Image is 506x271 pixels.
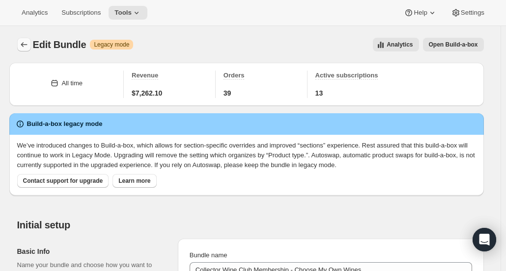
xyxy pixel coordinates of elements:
span: Learn more [118,177,150,185]
button: View all analytics related to this specific bundles, within certain timeframes [373,38,419,51]
button: Subscriptions [56,6,107,20]
span: Settings [461,9,484,17]
div: All time [61,78,83,88]
button: View links to open the build-a-box on the online store [423,38,484,51]
h2: Initial setup [17,219,484,231]
button: Bundles [17,38,31,51]
span: 39 [224,88,231,98]
span: 13 [315,88,323,98]
button: Settings [445,6,490,20]
span: $7,262.10 [132,88,162,98]
span: Active subscriptions [315,72,378,79]
span: Bundle name [190,251,227,259]
span: Subscriptions [61,9,101,17]
span: Open Build-a-box [429,41,478,49]
span: Orders [224,72,245,79]
h2: Basic Info [17,246,162,256]
span: Contact support for upgrade [23,177,103,185]
span: Revenue [132,72,158,79]
button: Learn more [112,174,156,188]
button: Analytics [16,6,54,20]
span: Edit Bundle [33,39,86,50]
h2: Build-a-box legacy mode [27,119,103,129]
div: Open Intercom Messenger [473,228,496,251]
span: Help [414,9,427,17]
button: Tools [109,6,147,20]
button: Help [398,6,443,20]
span: Analytics [22,9,48,17]
span: Analytics [387,41,413,49]
span: We’ve introduced changes to Build-a-box, which allows for section-specific overrides and improved... [17,142,475,169]
button: Contact support for upgrade [17,174,109,188]
span: Tools [114,9,132,17]
span: Legacy mode [94,41,129,49]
